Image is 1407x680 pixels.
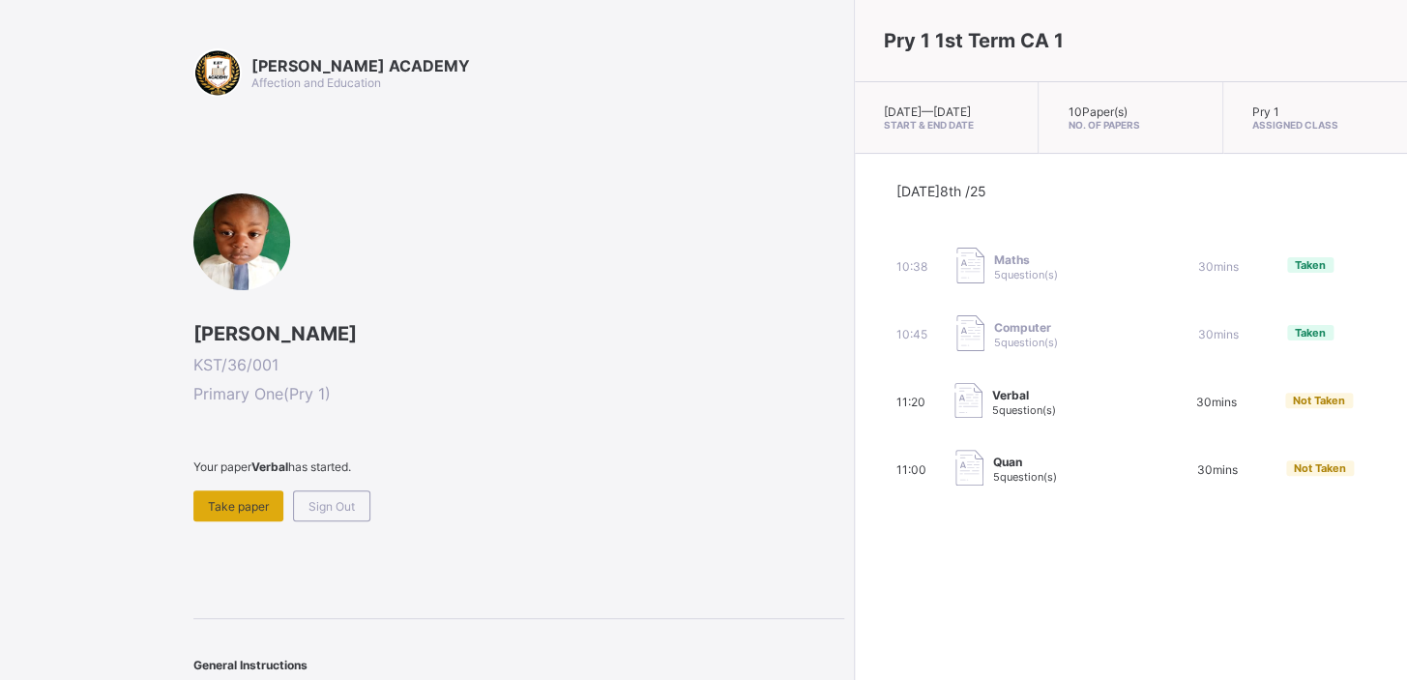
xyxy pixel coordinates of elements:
[954,383,982,419] img: take_paper.cd97e1aca70de81545fe8e300f84619e.svg
[884,119,1009,131] span: Start & End Date
[1068,119,1192,131] span: No. of Papers
[251,56,470,75] span: [PERSON_NAME] ACADEMY
[1068,104,1127,119] span: 10 Paper(s)
[994,252,1058,267] span: Maths
[1293,394,1345,407] span: Not Taken
[208,499,269,514] span: Take paper
[193,658,308,672] span: General Instructions
[193,384,844,403] span: Primary One ( Pry 1 )
[1294,461,1346,475] span: Not Taken
[896,327,927,341] span: 10:45
[1198,327,1239,341] span: 30 mins
[1198,259,1239,274] span: 30 mins
[896,259,927,274] span: 10:38
[896,183,986,199] span: [DATE] 8th /25
[896,395,925,409] span: 11:20
[1197,462,1238,477] span: 30 mins
[1252,119,1378,131] span: Assigned Class
[193,355,844,374] span: KST/36/001
[884,29,1064,52] span: Pry 1 1st Term CA 1
[956,315,984,351] img: take_paper.cd97e1aca70de81545fe8e300f84619e.svg
[956,248,984,283] img: take_paper.cd97e1aca70de81545fe8e300f84619e.svg
[1252,104,1279,119] span: Pry 1
[955,450,983,486] img: take_paper.cd97e1aca70de81545fe8e300f84619e.svg
[1196,395,1237,409] span: 30 mins
[994,320,1058,335] span: Computer
[994,336,1058,349] span: 5 question(s)
[1295,326,1326,340] span: Taken
[993,455,1057,469] span: Quan
[992,388,1056,402] span: Verbal
[992,403,1056,417] span: 5 question(s)
[884,104,971,119] span: [DATE] — [DATE]
[251,459,288,474] b: Verbal
[193,459,844,474] span: Your paper has started.
[251,75,381,90] span: Affection and Education
[193,322,844,345] span: [PERSON_NAME]
[1295,258,1326,272] span: Taken
[896,462,926,477] span: 11:00
[308,499,355,514] span: Sign Out
[993,470,1057,484] span: 5 question(s)
[994,268,1058,281] span: 5 question(s)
